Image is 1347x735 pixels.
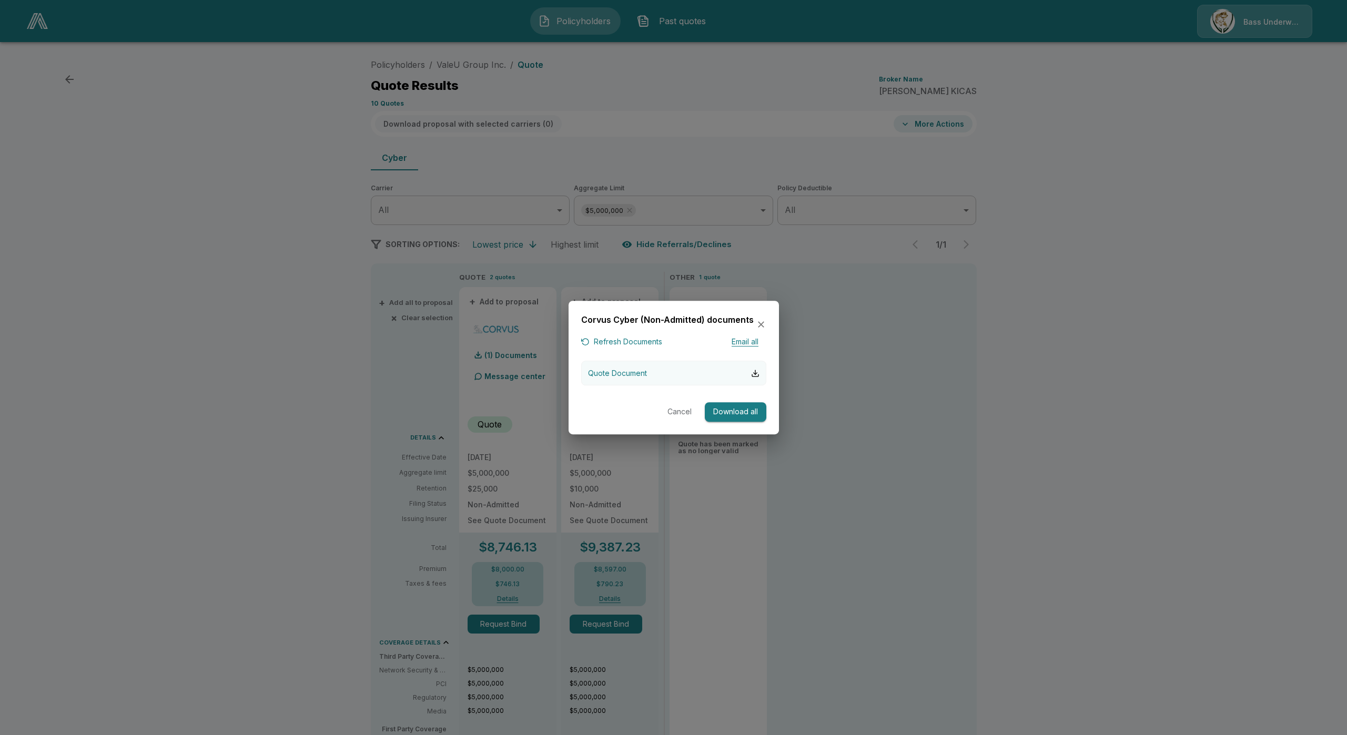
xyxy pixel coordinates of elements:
[663,402,696,422] button: Cancel
[705,402,766,422] button: Download all
[588,367,647,379] p: Quote Document
[581,361,766,385] button: Quote Document
[724,335,766,349] button: Email all
[581,335,662,349] button: Refresh Documents
[581,313,754,327] h6: Corvus Cyber (Non-Admitted) documents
